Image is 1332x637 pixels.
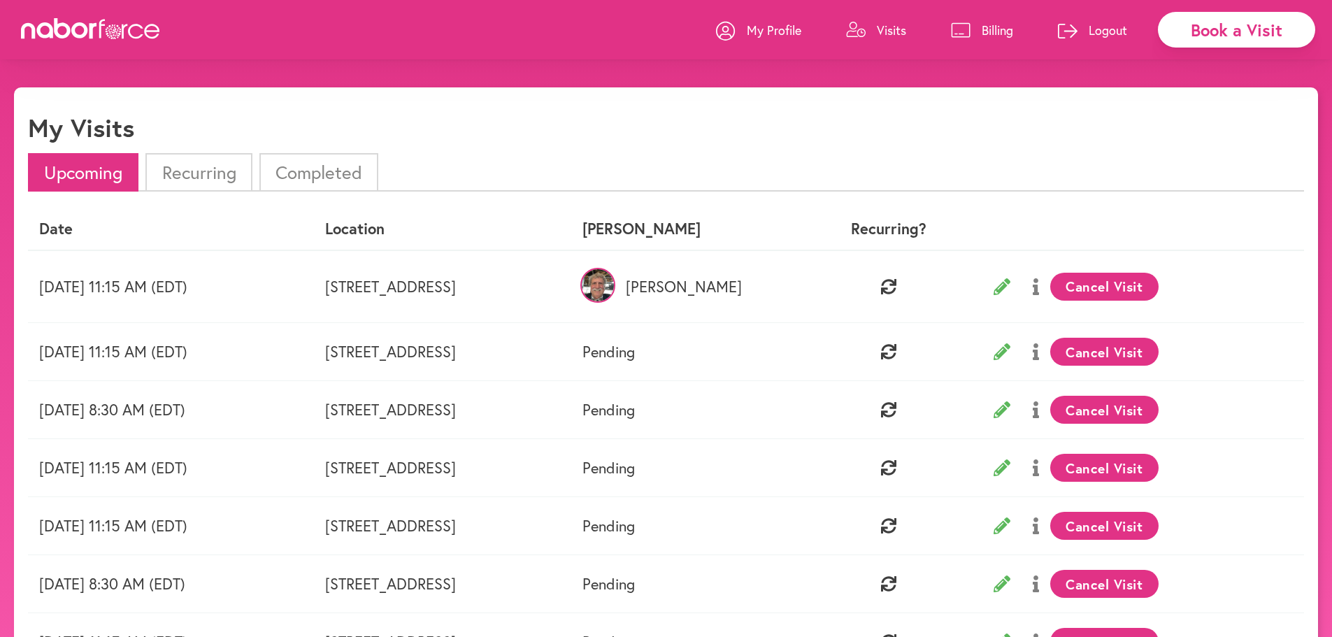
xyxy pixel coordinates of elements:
[1050,338,1159,366] button: Cancel Visit
[314,323,571,381] td: [STREET_ADDRESS]
[571,439,807,497] td: Pending
[1050,570,1159,598] button: Cancel Visit
[1158,12,1315,48] div: Book a Visit
[28,555,314,613] td: [DATE] 8:30 AM (EDT)
[580,268,615,303] img: ZDY6Y8CtQBaLwN8lSsW5
[1058,9,1127,51] a: Logout
[28,439,314,497] td: [DATE] 11:15 AM (EDT)
[145,153,252,192] li: Recurring
[582,278,796,296] p: [PERSON_NAME]
[877,22,906,38] p: Visits
[1050,396,1159,424] button: Cancel Visit
[716,9,801,51] a: My Profile
[1050,454,1159,482] button: Cancel Visit
[951,9,1013,51] a: Billing
[571,555,807,613] td: Pending
[571,381,807,439] td: Pending
[571,323,807,381] td: Pending
[28,381,314,439] td: [DATE] 8:30 AM (EDT)
[314,439,571,497] td: [STREET_ADDRESS]
[807,208,971,250] th: Recurring?
[28,250,314,323] td: [DATE] 11:15 AM (EDT)
[846,9,906,51] a: Visits
[314,381,571,439] td: [STREET_ADDRESS]
[28,153,138,192] li: Upcoming
[314,497,571,555] td: [STREET_ADDRESS]
[28,497,314,555] td: [DATE] 11:15 AM (EDT)
[1050,273,1159,301] button: Cancel Visit
[314,208,571,250] th: Location
[571,208,807,250] th: [PERSON_NAME]
[28,113,134,143] h1: My Visits
[982,22,1013,38] p: Billing
[1089,22,1127,38] p: Logout
[1050,512,1159,540] button: Cancel Visit
[747,22,801,38] p: My Profile
[571,497,807,555] td: Pending
[259,153,378,192] li: Completed
[314,250,571,323] td: [STREET_ADDRESS]
[28,208,314,250] th: Date
[28,323,314,381] td: [DATE] 11:15 AM (EDT)
[314,555,571,613] td: [STREET_ADDRESS]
